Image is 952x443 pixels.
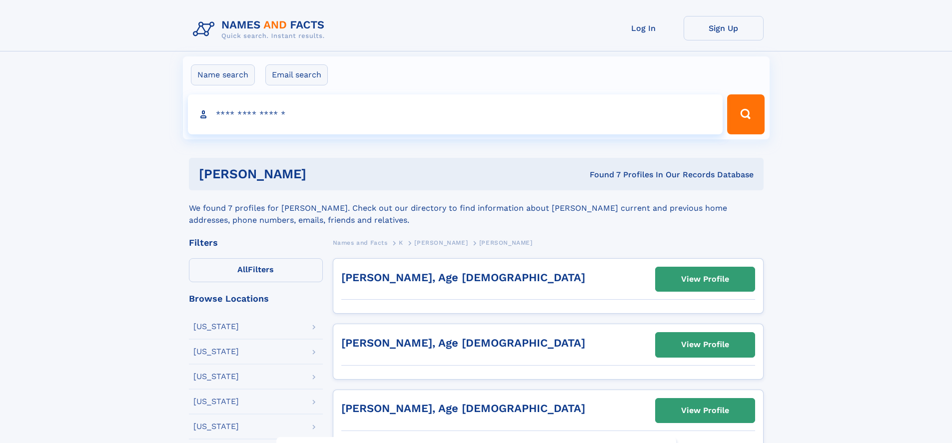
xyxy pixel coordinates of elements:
[193,398,239,406] div: [US_STATE]
[656,267,755,291] a: View Profile
[681,399,729,422] div: View Profile
[341,402,585,415] a: [PERSON_NAME], Age [DEMOGRAPHIC_DATA]
[193,423,239,431] div: [US_STATE]
[193,348,239,356] div: [US_STATE]
[604,16,684,40] a: Log In
[265,64,328,85] label: Email search
[681,333,729,356] div: View Profile
[333,236,388,249] a: Names and Facts
[656,333,755,357] a: View Profile
[193,323,239,331] div: [US_STATE]
[191,64,255,85] label: Name search
[189,190,764,226] div: We found 7 profiles for [PERSON_NAME]. Check out our directory to find information about [PERSON_...
[199,168,448,180] h1: [PERSON_NAME]
[656,399,755,423] a: View Profile
[448,169,754,180] div: Found 7 Profiles In Our Records Database
[189,258,323,282] label: Filters
[341,337,585,349] a: [PERSON_NAME], Age [DEMOGRAPHIC_DATA]
[399,239,403,246] span: K
[341,271,585,284] a: [PERSON_NAME], Age [DEMOGRAPHIC_DATA]
[399,236,403,249] a: K
[189,294,323,303] div: Browse Locations
[414,236,468,249] a: [PERSON_NAME]
[188,94,723,134] input: search input
[414,239,468,246] span: [PERSON_NAME]
[189,238,323,247] div: Filters
[189,16,333,43] img: Logo Names and Facts
[684,16,764,40] a: Sign Up
[193,373,239,381] div: [US_STATE]
[237,265,248,274] span: All
[479,239,533,246] span: [PERSON_NAME]
[681,268,729,291] div: View Profile
[727,94,764,134] button: Search Button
